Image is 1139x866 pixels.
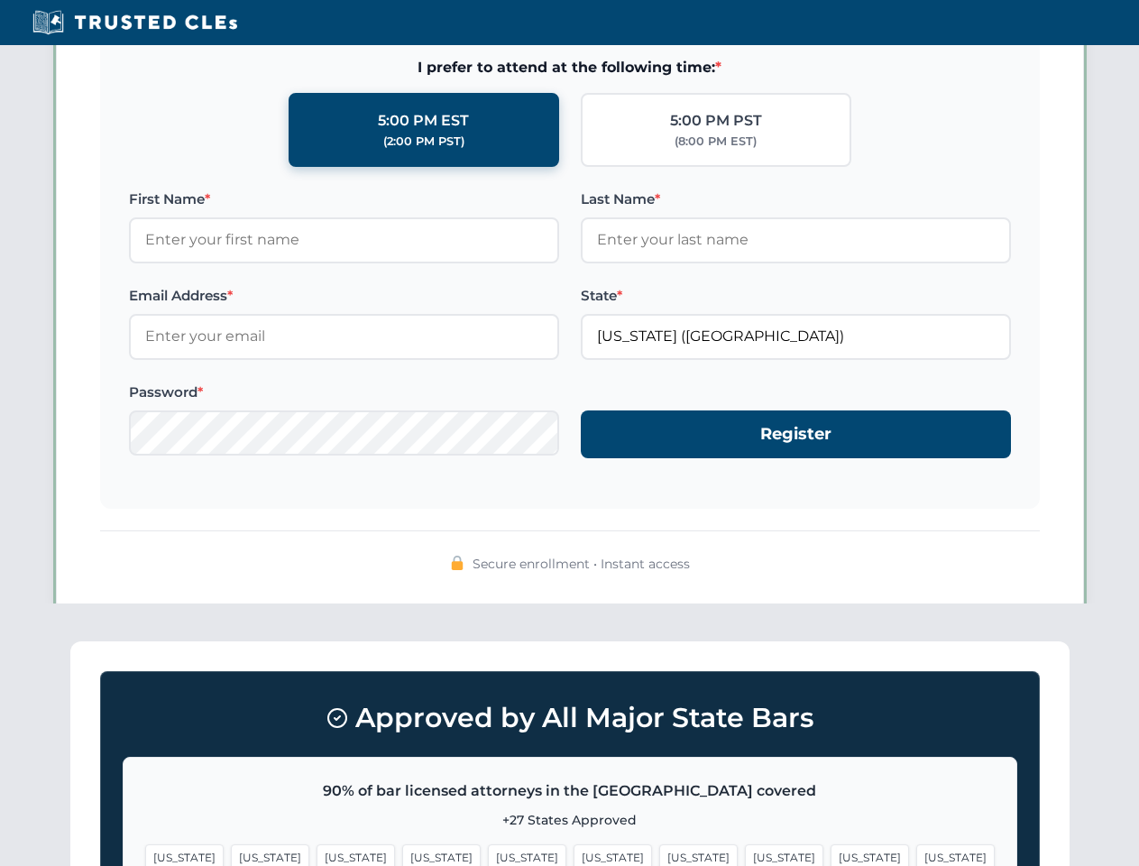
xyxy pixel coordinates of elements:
[129,217,559,263] input: Enter your first name
[450,556,464,570] img: 🔒
[129,56,1011,79] span: I prefer to attend at the following time:
[27,9,243,36] img: Trusted CLEs
[581,217,1011,263] input: Enter your last name
[383,133,464,151] div: (2:00 PM PST)
[378,109,469,133] div: 5:00 PM EST
[581,189,1011,210] label: Last Name
[129,382,559,403] label: Password
[581,410,1011,458] button: Register
[129,189,559,210] label: First Name
[145,810,995,830] p: +27 States Approved
[129,285,559,307] label: Email Address
[145,779,995,803] p: 90% of bar licensed attorneys in the [GEOGRAPHIC_DATA] covered
[670,109,762,133] div: 5:00 PM PST
[581,285,1011,307] label: State
[675,133,757,151] div: (8:00 PM EST)
[581,314,1011,359] input: Florida (FL)
[129,314,559,359] input: Enter your email
[473,554,690,574] span: Secure enrollment • Instant access
[123,694,1017,742] h3: Approved by All Major State Bars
